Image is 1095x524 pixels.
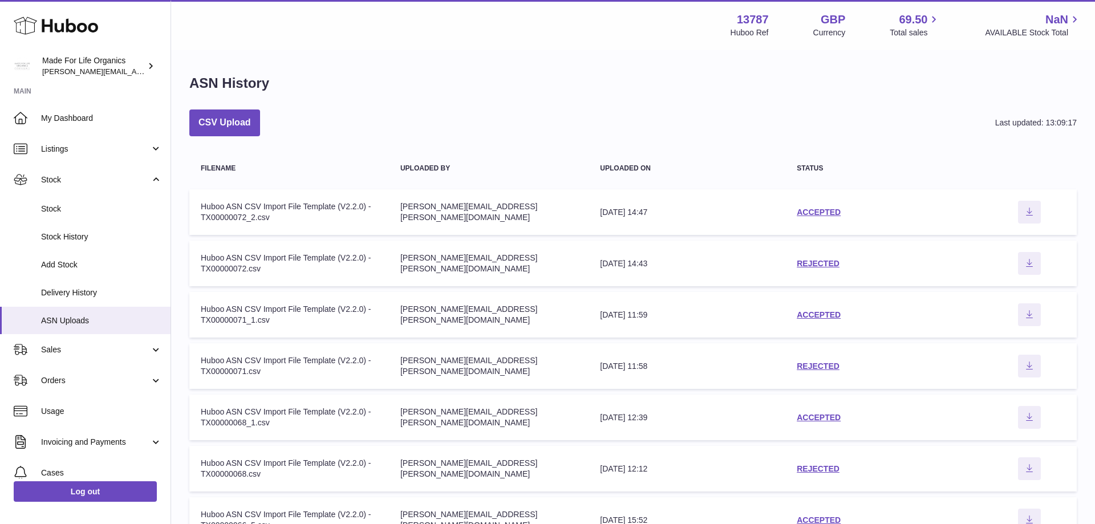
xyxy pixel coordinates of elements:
div: [DATE] 12:12 [600,464,774,474]
div: Huboo ASN CSV Import File Template (V2.2.0) - TX00000072_2.csv [201,201,378,223]
a: REJECTED [797,361,839,371]
div: Huboo ASN CSV Import File Template (V2.2.0) - TX00000071.csv [201,355,378,377]
span: Orders [41,375,150,386]
div: Made For Life Organics [42,55,145,77]
a: REJECTED [797,464,839,473]
div: Huboo ASN CSV Import File Template (V2.2.0) - TX00000072.csv [201,253,378,274]
strong: 13787 [737,12,769,27]
th: actions [983,153,1077,184]
div: [DATE] 14:43 [600,258,774,269]
span: Listings [41,144,150,155]
span: AVAILABLE Stock Total [985,27,1081,38]
button: Download ASN file [1018,457,1041,480]
a: Log out [14,481,157,502]
div: Last updated: 13:09:17 [995,117,1077,128]
th: Uploaded by [389,153,589,184]
div: [PERSON_NAME][EMAIL_ADDRESS][PERSON_NAME][DOMAIN_NAME] [400,458,577,480]
h1: ASN History [189,74,269,92]
button: CSV Upload [189,109,260,136]
a: REJECTED [797,259,839,268]
th: Uploaded on [589,153,785,184]
a: ACCEPTED [797,310,841,319]
div: [DATE] 11:58 [600,361,774,372]
span: Sales [41,344,150,355]
span: [PERSON_NAME][EMAIL_ADDRESS][PERSON_NAME][DOMAIN_NAME] [42,67,290,76]
div: [PERSON_NAME][EMAIL_ADDRESS][PERSON_NAME][DOMAIN_NAME] [400,407,577,428]
div: Huboo ASN CSV Import File Template (V2.2.0) - TX00000068_1.csv [201,407,378,428]
div: [DATE] 12:39 [600,412,774,423]
button: Download ASN file [1018,355,1041,377]
button: Download ASN file [1018,406,1041,429]
span: ASN Uploads [41,315,162,326]
div: Huboo ASN CSV Import File Template (V2.2.0) - TX00000068.csv [201,458,378,480]
a: 69.50 Total sales [890,12,940,38]
span: Usage [41,406,162,417]
div: [PERSON_NAME][EMAIL_ADDRESS][PERSON_NAME][DOMAIN_NAME] [400,201,577,223]
span: Delivery History [41,287,162,298]
span: Stock [41,204,162,214]
div: Huboo ASN CSV Import File Template (V2.2.0) - TX00000071_1.csv [201,304,378,326]
button: Download ASN file [1018,303,1041,326]
span: Cases [41,468,162,478]
div: [PERSON_NAME][EMAIL_ADDRESS][PERSON_NAME][DOMAIN_NAME] [400,355,577,377]
span: Stock [41,174,150,185]
span: Invoicing and Payments [41,437,150,448]
span: NaN [1045,12,1068,27]
div: [DATE] 14:47 [600,207,774,218]
th: Filename [189,153,389,184]
span: 69.50 [899,12,927,27]
button: Download ASN file [1018,252,1041,275]
img: geoff.winwood@madeforlifeorganics.com [14,58,31,75]
th: Status [785,153,983,184]
div: Currency [813,27,846,38]
div: [DATE] 11:59 [600,310,774,320]
div: [PERSON_NAME][EMAIL_ADDRESS][PERSON_NAME][DOMAIN_NAME] [400,304,577,326]
a: NaN AVAILABLE Stock Total [985,12,1081,38]
span: My Dashboard [41,113,162,124]
a: ACCEPTED [797,413,841,422]
a: ACCEPTED [797,208,841,217]
span: Stock History [41,231,162,242]
strong: GBP [821,12,845,27]
span: Add Stock [41,259,162,270]
button: Download ASN file [1018,201,1041,224]
div: [PERSON_NAME][EMAIL_ADDRESS][PERSON_NAME][DOMAIN_NAME] [400,253,577,274]
span: Total sales [890,27,940,38]
div: Huboo Ref [731,27,769,38]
